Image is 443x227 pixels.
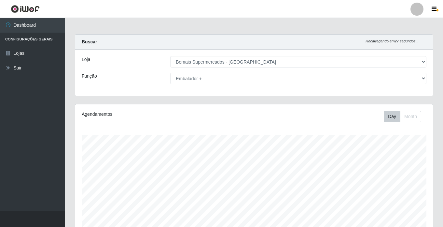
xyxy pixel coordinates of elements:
[82,56,90,63] label: Loja
[384,111,421,122] div: First group
[82,111,220,118] div: Agendamentos
[384,111,400,122] button: Day
[11,5,40,13] img: CoreUI Logo
[384,111,426,122] div: Toolbar with button groups
[82,39,97,44] strong: Buscar
[366,39,419,43] i: Recarregando em 27 segundos...
[82,73,97,80] label: Função
[400,111,421,122] button: Month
